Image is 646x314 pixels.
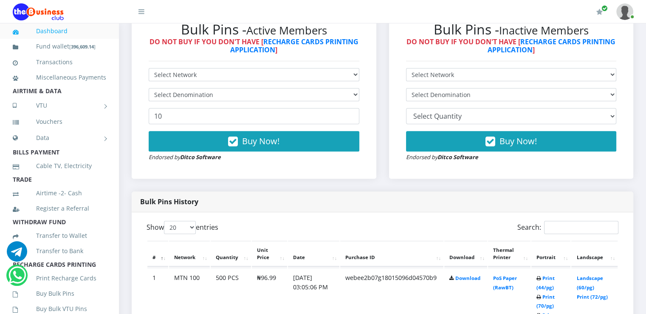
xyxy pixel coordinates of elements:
[13,268,106,288] a: Print Recharge Cards
[13,3,64,20] img: Logo
[13,199,106,218] a: Register a Referral
[499,23,589,38] small: Inactive Members
[149,131,359,151] button: Buy Now!
[576,294,607,300] a: Print (72/pg)
[211,241,251,267] th: Quantity: activate to sort column ascending
[150,37,358,54] strong: DO NOT BUY IF YOU DON'T HAVE [ ]
[13,95,106,116] a: VTU
[536,294,555,309] a: Print (70/pg)
[571,241,618,267] th: Landscape: activate to sort column ascending
[169,241,210,267] th: Network: activate to sort column ascending
[8,271,26,285] a: Chat for support
[455,275,480,281] a: Download
[616,3,633,20] img: User
[13,112,106,131] a: Vouchers
[488,37,616,54] a: RECHARGE CARDS PRINTING APPLICATION
[488,241,530,267] th: Thermal Printer: activate to sort column ascending
[164,221,196,234] select: Showentries
[71,43,94,50] b: 396,609.14
[596,9,603,15] i: Renew/Upgrade Subscription
[493,275,517,291] a: PoS Paper (RawBT)
[230,37,358,54] a: RECHARGE CARDS PRINTING APPLICATION
[531,241,570,267] th: Portrait: activate to sort column ascending
[13,52,106,72] a: Transactions
[13,183,106,203] a: Airtime -2- Cash
[246,23,327,38] small: Active Members
[180,153,221,161] strong: Ditco Software
[544,221,618,234] input: Search:
[444,241,487,267] th: Download: activate to sort column ascending
[536,275,555,291] a: Print (44/pg)
[576,275,603,291] a: Landscape (60/pg)
[499,135,537,147] span: Buy Now!
[406,21,617,37] h2: Bulk Pins -
[406,153,478,161] small: Endorsed by
[252,241,287,267] th: Unit Price: activate to sort column ascending
[69,43,96,50] small: [ ]
[601,5,608,11] span: Renew/Upgrade Subscription
[13,241,106,261] a: Transfer to Bank
[13,37,106,57] a: Fund wallet[396,609.14]
[13,226,106,245] a: Transfer to Wallet
[340,241,443,267] th: Purchase ID: activate to sort column ascending
[147,241,168,267] th: #: activate to sort column descending
[149,21,359,37] h2: Bulk Pins -
[517,221,618,234] label: Search:
[149,108,359,124] input: Enter Quantity
[406,37,615,54] strong: DO NOT BUY IF YOU DON'T HAVE [ ]
[13,68,106,87] a: Miscellaneous Payments
[140,197,198,206] strong: Bulk Pins History
[13,284,106,303] a: Buy Bulk Pins
[13,156,106,176] a: Cable TV, Electricity
[242,135,279,147] span: Buy Now!
[7,248,27,262] a: Chat for support
[288,241,339,267] th: Date: activate to sort column ascending
[147,221,218,234] label: Show entries
[13,127,106,148] a: Data
[437,153,478,161] strong: Ditco Software
[149,153,221,161] small: Endorsed by
[406,131,617,151] button: Buy Now!
[13,21,106,41] a: Dashboard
